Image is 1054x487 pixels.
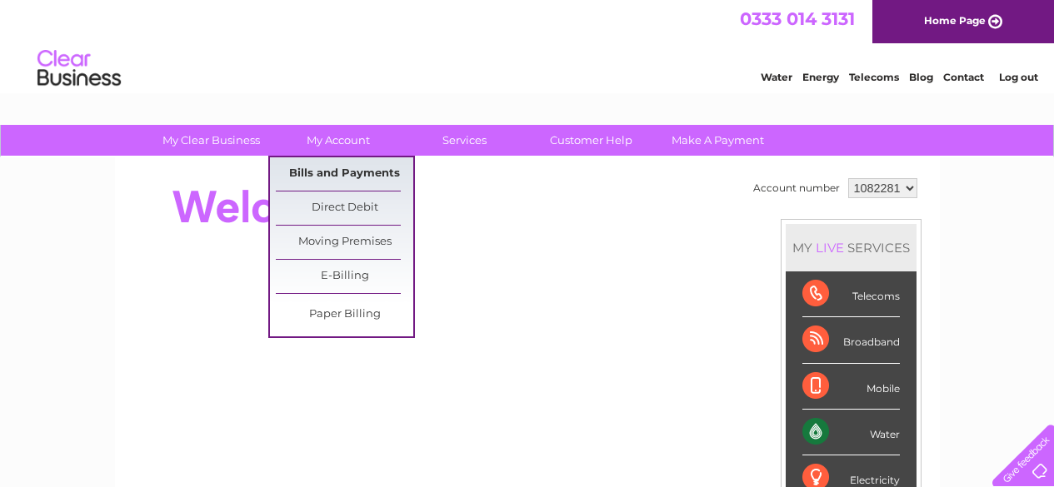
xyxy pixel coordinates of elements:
a: Telecoms [849,71,899,83]
a: Customer Help [522,125,660,156]
a: 0333 014 3131 [740,8,855,29]
a: E-Billing [276,260,413,293]
a: My Clear Business [142,125,280,156]
div: Clear Business is a trading name of Verastar Limited (registered in [GEOGRAPHIC_DATA] No. 3667643... [134,9,922,81]
a: Log out [999,71,1038,83]
a: My Account [269,125,407,156]
a: Direct Debit [276,191,413,225]
a: Bills and Payments [276,157,413,191]
a: Contact [943,71,984,83]
img: logo.png [37,43,122,94]
a: Water [761,71,792,83]
div: Broadband [802,317,900,363]
div: LIVE [812,240,847,256]
a: Make A Payment [649,125,787,156]
td: Account number [749,174,844,202]
a: Energy [802,71,839,83]
a: Blog [909,71,933,83]
div: Mobile [802,364,900,410]
a: Moving Premises [276,226,413,259]
a: Services [396,125,533,156]
div: Telecoms [802,271,900,317]
a: Paper Billing [276,298,413,331]
div: Water [802,410,900,455]
div: MY SERVICES [786,224,917,271]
